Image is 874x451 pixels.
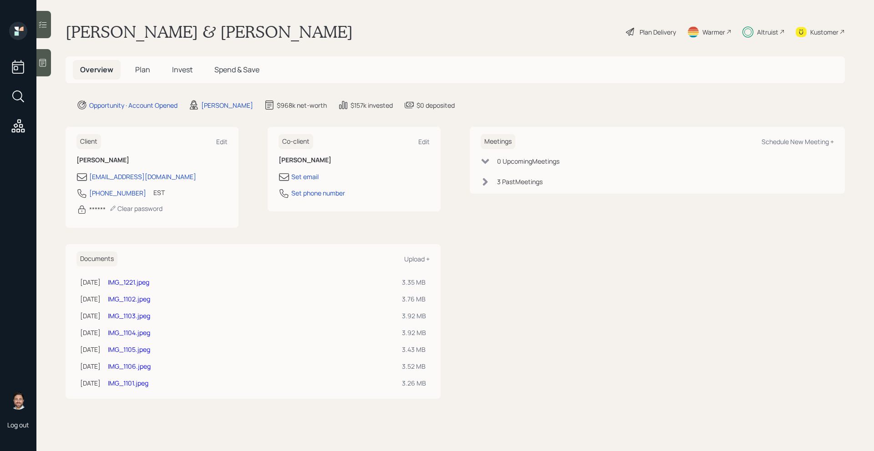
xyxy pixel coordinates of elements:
[497,156,559,166] div: 0 Upcoming Meeting s
[402,345,426,354] div: 3.43 MB
[279,156,430,164] h6: [PERSON_NAME]
[108,278,149,286] a: IMG_1221.jpeg
[80,65,113,75] span: Overview
[80,294,101,304] div: [DATE]
[80,378,101,388] div: [DATE]
[76,156,228,164] h6: [PERSON_NAME]
[402,378,426,388] div: 3.26 MB
[89,172,196,181] div: [EMAIL_ADDRESS][DOMAIN_NAME]
[277,100,327,110] div: $968k net-worth
[109,204,163,213] div: Clear password
[216,137,228,146] div: Edit
[810,27,838,37] div: Kustomer
[66,22,353,42] h1: [PERSON_NAME] & [PERSON_NAME]
[702,27,725,37] div: Warmer
[402,277,426,287] div: 3.35 MB
[417,100,455,110] div: $0 deposited
[80,345,101,354] div: [DATE]
[404,255,430,263] div: Upload +
[80,328,101,337] div: [DATE]
[80,361,101,371] div: [DATE]
[214,65,259,75] span: Spend & Save
[201,100,253,110] div: [PERSON_NAME]
[76,134,101,149] h6: Client
[481,134,515,149] h6: Meetings
[108,295,150,303] a: IMG_1102.jpeg
[89,100,178,110] div: Opportunity · Account Opened
[108,362,151,371] a: IMG_1106.jpeg
[80,277,101,287] div: [DATE]
[279,134,313,149] h6: Co-client
[76,251,117,266] h6: Documents
[135,65,150,75] span: Plan
[291,172,319,181] div: Set email
[418,137,430,146] div: Edit
[153,188,165,197] div: EST
[108,328,150,337] a: IMG_1104.jpeg
[757,27,778,37] div: Altruist
[108,311,150,320] a: IMG_1103.jpeg
[762,137,834,146] div: Schedule New Meeting +
[89,188,146,198] div: [PHONE_NUMBER]
[402,361,426,371] div: 3.52 MB
[402,311,426,321] div: 3.92 MB
[80,311,101,321] div: [DATE]
[108,345,150,354] a: IMG_1105.jpeg
[402,328,426,337] div: 3.92 MB
[640,27,676,37] div: Plan Delivery
[172,65,193,75] span: Invest
[7,421,29,429] div: Log out
[291,188,345,198] div: Set phone number
[351,100,393,110] div: $157k invested
[108,379,148,387] a: IMG_1101.jpeg
[497,177,543,186] div: 3 Past Meeting s
[402,294,426,304] div: 3.76 MB
[9,391,27,410] img: michael-russo-headshot.png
